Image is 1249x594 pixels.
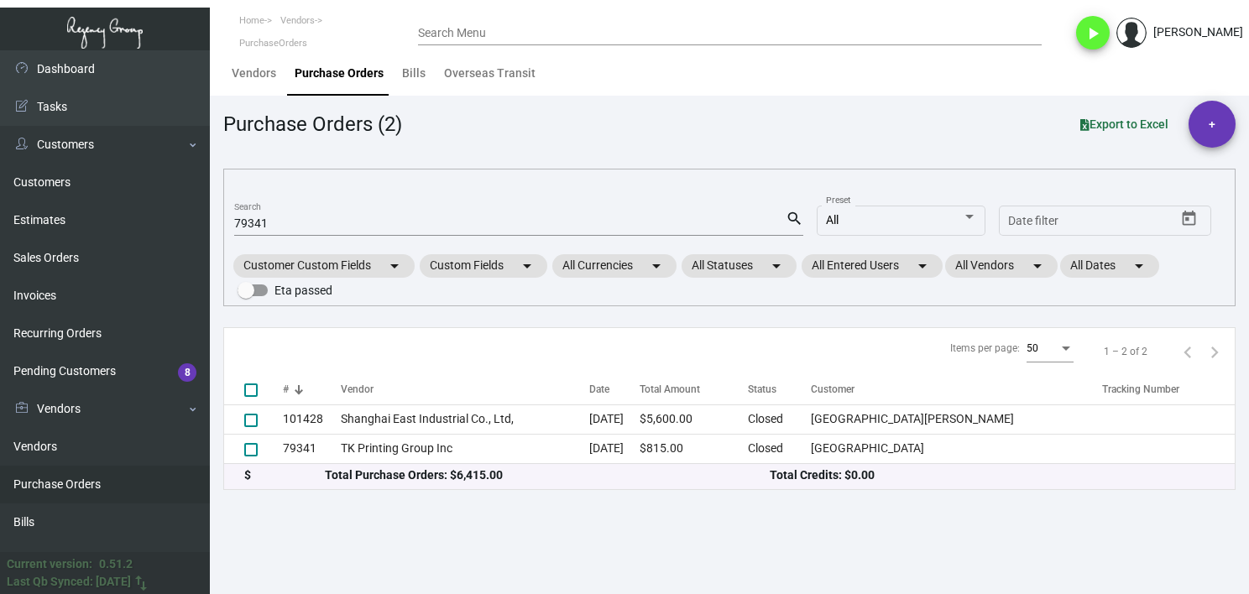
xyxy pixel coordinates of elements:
[1027,342,1038,354] span: 50
[1074,215,1155,228] input: End date
[748,434,811,463] td: Closed
[1189,101,1236,148] button: +
[384,256,405,276] mat-icon: arrow_drop_down
[1153,23,1243,41] div: [PERSON_NAME]
[1102,382,1235,397] div: Tracking Number
[402,65,426,82] div: Bills
[283,382,341,397] div: #
[748,382,811,397] div: Status
[233,254,415,278] mat-chip: Customer Custom Fields
[640,382,748,397] div: Total Amount
[786,209,803,229] mat-icon: search
[950,341,1020,356] div: Items per page:
[552,254,677,278] mat-chip: All Currencies
[1104,344,1147,359] div: 1 – 2 of 2
[341,434,589,463] td: TK Printing Group Inc
[341,382,374,397] div: Vendor
[283,434,341,463] td: 79341
[1076,16,1110,49] button: play_arrow
[244,466,325,484] div: $
[589,434,640,463] td: [DATE]
[1080,117,1168,131] span: Export to Excel
[1060,254,1159,278] mat-chip: All Dates
[811,434,1102,463] td: [GEOGRAPHIC_DATA]
[748,404,811,434] td: Closed
[802,254,943,278] mat-chip: All Entered Users
[589,382,609,397] div: Date
[1083,23,1103,44] i: play_arrow
[295,65,384,82] div: Purchase Orders
[811,404,1102,434] td: [GEOGRAPHIC_DATA][PERSON_NAME]
[239,15,264,26] span: Home
[283,382,289,397] div: #
[444,65,536,82] div: Overseas Transit
[640,382,700,397] div: Total Amount
[640,404,748,434] td: $5,600.00
[274,280,332,300] span: Eta passed
[1067,109,1182,139] button: Export to Excel
[280,15,315,26] span: Vendors
[811,382,854,397] div: Customer
[945,254,1058,278] mat-chip: All Vendors
[682,254,797,278] mat-chip: All Statuses
[912,256,933,276] mat-icon: arrow_drop_down
[7,573,131,591] div: Last Qb Synced: [DATE]
[341,404,589,434] td: Shanghai East Industrial Co., Ltd,
[1027,256,1048,276] mat-icon: arrow_drop_down
[283,404,341,434] td: 101428
[770,466,1215,484] div: Total Credits: $0.00
[811,382,1102,397] div: Customer
[1008,215,1060,228] input: Start date
[517,256,537,276] mat-icon: arrow_drop_down
[1116,18,1147,48] img: admin@bootstrapmaster.com
[1102,382,1179,397] div: Tracking Number
[1174,338,1201,365] button: Previous page
[223,109,402,139] div: Purchase Orders (2)
[748,382,776,397] div: Status
[1201,338,1228,365] button: Next page
[589,382,640,397] div: Date
[239,38,307,49] span: PurchaseOrders
[766,256,787,276] mat-icon: arrow_drop_down
[232,65,276,82] div: Vendors
[99,555,133,573] div: 0.51.2
[341,382,589,397] div: Vendor
[1209,101,1215,148] span: +
[325,466,770,484] div: Total Purchase Orders: $6,415.00
[1129,256,1149,276] mat-icon: arrow_drop_down
[7,555,92,573] div: Current version:
[1176,206,1203,232] button: Open calendar
[589,404,640,434] td: [DATE]
[1027,343,1074,355] mat-select: Items per page:
[420,254,547,278] mat-chip: Custom Fields
[826,213,839,227] span: All
[640,434,748,463] td: $815.00
[646,256,666,276] mat-icon: arrow_drop_down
